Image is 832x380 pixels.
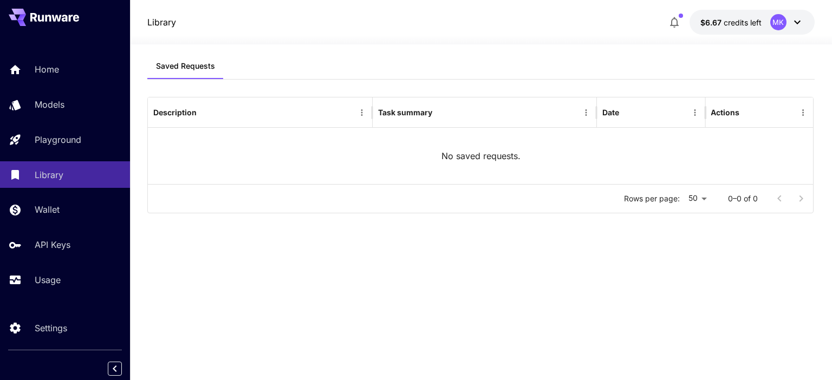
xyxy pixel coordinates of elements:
button: Menu [687,105,703,120]
div: $6.67409 [700,17,762,28]
div: Description [153,108,197,117]
p: API Keys [35,238,70,251]
button: Menu [578,105,594,120]
button: Sort [433,105,448,120]
p: Rows per page: [624,193,680,204]
p: 0–0 of 0 [728,193,758,204]
p: Usage [35,273,61,286]
p: Playground [35,133,81,146]
button: Menu [795,105,810,120]
div: Task summary [378,108,432,117]
button: Collapse sidebar [108,362,122,376]
div: 50 [684,191,711,206]
span: $6.67 [700,18,724,27]
button: Menu [354,105,369,120]
p: No saved requests. [441,149,521,162]
p: Home [35,63,59,76]
div: MK [770,14,786,30]
p: Settings [35,322,67,335]
div: Actions [711,108,739,117]
button: Sort [620,105,635,120]
div: Date [602,108,619,117]
button: $6.67409MK [690,10,815,35]
button: Sort [198,105,213,120]
span: credits left [724,18,762,27]
p: Wallet [35,203,60,216]
nav: breadcrumb [147,16,176,29]
span: Saved Requests [156,61,215,71]
p: Models [35,98,64,111]
div: Collapse sidebar [116,359,130,378]
p: Library [35,168,63,181]
a: Library [147,16,176,29]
